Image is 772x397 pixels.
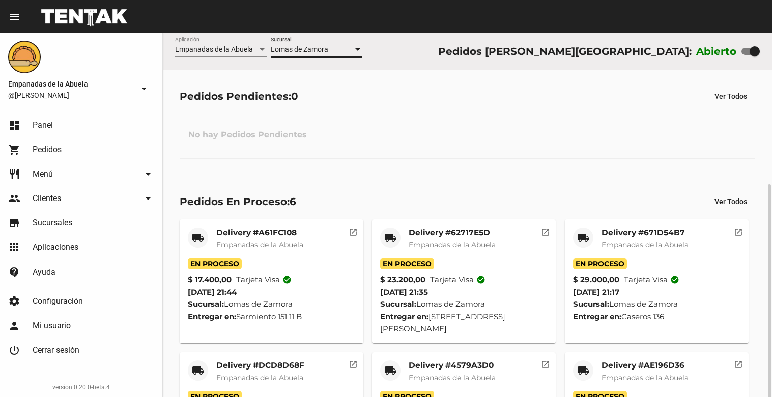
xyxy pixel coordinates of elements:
[33,145,62,155] span: Pedidos
[696,43,737,60] label: Abierto
[349,226,358,235] mat-icon: open_in_new
[8,295,20,307] mat-icon: settings
[706,192,755,211] button: Ver Todos
[33,120,53,130] span: Panel
[573,274,619,286] strong: $ 29.000,00
[409,228,496,238] mat-card-title: Delivery #62717E5D
[714,197,747,206] span: Ver Todos
[175,45,253,53] span: Empanadas de la Abuela
[8,11,20,23] mat-icon: menu
[8,217,20,229] mat-icon: store
[216,240,303,249] span: Empanadas de la Abuela
[33,345,79,355] span: Cerrar sesión
[602,360,689,371] mat-card-title: Delivery #AE196D36
[290,195,296,208] span: 6
[438,43,692,60] div: Pedidos [PERSON_NAME][GEOGRAPHIC_DATA]:
[384,232,396,244] mat-icon: local_shipping
[409,373,496,382] span: Empanadas de la Abuela
[188,310,355,323] div: Sarmiento 151 11 B
[430,274,485,286] span: Tarjeta visa
[236,274,292,286] span: Tarjeta visa
[180,88,298,104] div: Pedidos Pendientes:
[409,240,496,249] span: Empanadas de la Abuela
[33,321,71,331] span: Mi usuario
[380,299,416,309] strong: Sucursal:
[142,192,154,205] mat-icon: arrow_drop_down
[8,144,20,156] mat-icon: shopping_cart
[188,299,224,309] strong: Sucursal:
[602,240,689,249] span: Empanadas de la Abuela
[8,266,20,278] mat-icon: contact_support
[380,274,425,286] strong: $ 23.200,00
[577,232,589,244] mat-icon: local_shipping
[180,193,296,210] div: Pedidos En Proceso:
[216,228,303,238] mat-card-title: Delivery #A61FC108
[573,299,609,309] strong: Sucursal:
[8,90,134,100] span: @[PERSON_NAME]
[380,311,428,321] strong: Entregar en:
[541,226,550,235] mat-icon: open_in_new
[138,82,150,95] mat-icon: arrow_drop_down
[8,119,20,131] mat-icon: dashboard
[380,258,434,269] span: En Proceso
[8,241,20,253] mat-icon: apps
[33,296,83,306] span: Configuración
[188,258,242,269] span: En Proceso
[624,274,679,286] span: Tarjeta visa
[8,192,20,205] mat-icon: people
[706,87,755,105] button: Ver Todos
[33,193,61,204] span: Clientes
[8,41,41,73] img: f0136945-ed32-4f7c-91e3-a375bc4bb2c5.png
[271,45,328,53] span: Lomas de Zamora
[188,298,355,310] div: Lomas de Zamora
[8,78,134,90] span: Empanadas de la Abuela
[380,298,548,310] div: Lomas de Zamora
[33,242,78,252] span: Aplicaciones
[142,168,154,180] mat-icon: arrow_drop_down
[192,232,204,244] mat-icon: local_shipping
[8,344,20,356] mat-icon: power_settings_new
[188,287,237,297] span: [DATE] 21:44
[282,275,292,285] mat-icon: check_circle
[573,310,740,323] div: Caseros 136
[602,228,689,238] mat-card-title: Delivery #671D54B7
[476,275,485,285] mat-icon: check_circle
[541,358,550,367] mat-icon: open_in_new
[188,274,232,286] strong: $ 17.400,00
[602,373,689,382] span: Empanadas de la Abuela
[192,364,204,377] mat-icon: local_shipping
[33,267,55,277] span: Ayuda
[291,90,298,102] span: 0
[380,310,548,335] div: [STREET_ADDRESS][PERSON_NAME]
[734,226,743,235] mat-icon: open_in_new
[409,360,496,371] mat-card-title: Delivery #4579A3D0
[33,169,53,179] span: Menú
[384,364,396,377] mat-icon: local_shipping
[729,356,762,387] iframe: chat widget
[573,311,621,321] strong: Entregar en:
[8,168,20,180] mat-icon: restaurant
[349,358,358,367] mat-icon: open_in_new
[180,120,315,150] h3: No hay Pedidos Pendientes
[573,287,619,297] span: [DATE] 21:17
[188,311,236,321] strong: Entregar en:
[8,382,154,392] div: version 0.20.0-beta.4
[670,275,679,285] mat-icon: check_circle
[216,360,304,371] mat-card-title: Delivery #DCD8D68F
[8,320,20,332] mat-icon: person
[573,258,627,269] span: En Proceso
[577,364,589,377] mat-icon: local_shipping
[33,218,72,228] span: Sucursales
[216,373,303,382] span: Empanadas de la Abuela
[714,92,747,100] span: Ver Todos
[380,287,428,297] span: [DATE] 21:35
[573,298,740,310] div: Lomas de Zamora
